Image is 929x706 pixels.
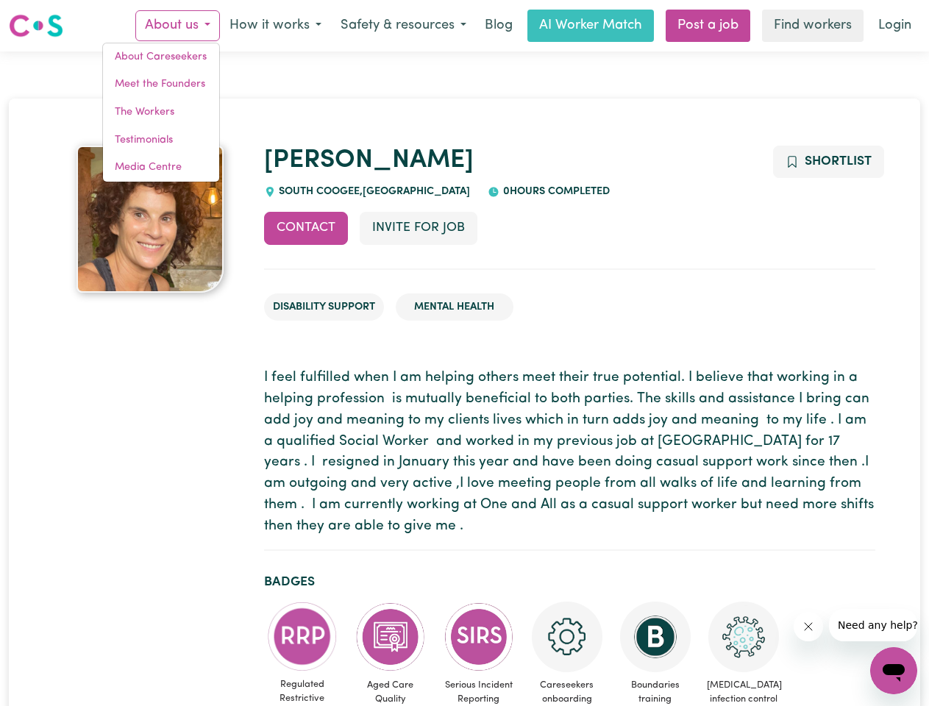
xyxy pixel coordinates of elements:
[264,368,875,537] p: I feel fulfilled when I am helping others meet their true potential. I believe that working in a ...
[54,146,246,293] a: Belinda's profile picture'
[76,146,224,293] img: Belinda
[666,10,750,42] a: Post a job
[773,146,884,178] button: Add to shortlist
[9,10,89,22] span: Need any help?
[805,155,872,168] span: Shortlist
[620,602,691,672] img: CS Academy: Boundaries in care and support work course completed
[103,43,219,71] a: About Careseekers
[102,43,220,182] div: About us
[829,609,917,641] iframe: Message from company
[135,10,220,41] button: About us
[499,186,610,197] span: 0 hours completed
[476,10,522,42] a: Blog
[264,148,474,174] a: [PERSON_NAME]
[444,602,514,672] img: CS Academy: Serious Incident Reporting Scheme course completed
[276,186,471,197] span: SOUTH COOGEE , [GEOGRAPHIC_DATA]
[331,10,476,41] button: Safety & resources
[527,10,654,42] a: AI Worker Match
[9,13,63,39] img: Careseekers logo
[708,602,779,672] img: CS Academy: COVID-19 Infection Control Training course completed
[869,10,920,42] a: Login
[264,212,348,244] button: Contact
[264,574,875,590] h2: Badges
[762,10,864,42] a: Find workers
[220,10,331,41] button: How it works
[103,71,219,99] a: Meet the Founders
[267,602,338,671] img: CS Academy: Regulated Restrictive Practices course completed
[103,154,219,182] a: Media Centre
[9,9,63,43] a: Careseekers logo
[264,293,384,321] li: Disability Support
[103,126,219,154] a: Testimonials
[360,212,477,244] button: Invite for Job
[870,647,917,694] iframe: Button to launch messaging window
[794,612,823,641] iframe: Close message
[396,293,513,321] li: Mental Health
[103,99,219,126] a: The Workers
[532,602,602,672] img: CS Academy: Careseekers Onboarding course completed
[355,602,426,672] img: CS Academy: Aged Care Quality Standards & Code of Conduct course completed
